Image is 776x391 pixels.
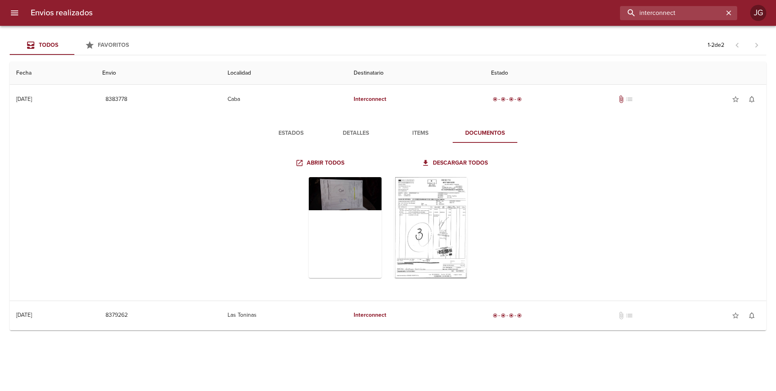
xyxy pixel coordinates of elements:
div: Tabs detalle de guia [259,123,517,143]
span: radio_button_checked [517,97,522,102]
td: Las Toninas [221,301,347,330]
span: No tiene documentos adjuntos [617,312,625,320]
div: Entregado [491,312,523,320]
span: notifications_none [748,312,756,320]
div: Tabs Envios [10,36,139,55]
th: Destinatario [347,62,485,85]
em: Interconnect [354,312,386,318]
a: Descargar todos [420,156,491,171]
span: radio_button_checked [493,97,498,102]
span: radio_button_checked [501,313,506,318]
span: No tiene pedido asociado [625,312,633,320]
button: Agregar a favoritos [727,307,744,324]
span: Pagina anterior [727,41,747,49]
span: 8379262 [105,310,128,320]
span: Documentos [458,128,512,138]
span: 8383778 [105,94,127,105]
th: Localidad [221,62,347,85]
span: Estados [264,128,318,138]
div: [DATE] [16,96,32,102]
a: Abrir todos [294,156,348,171]
button: Agregar a favoritos [727,91,744,107]
div: [DATE] [16,312,32,318]
span: No tiene pedido asociado [625,95,633,103]
span: notifications_none [748,95,756,103]
span: radio_button_checked [517,313,522,318]
span: radio_button_checked [509,313,514,318]
div: JG [750,5,766,21]
span: star_border [732,312,740,320]
span: radio_button_checked [493,313,498,318]
span: Items [393,128,448,138]
span: Abrir todos [297,158,344,168]
span: star_border [732,95,740,103]
p: 1 - 2 de 2 [708,41,724,49]
h6: Envios realizados [31,6,93,19]
button: Activar notificaciones [744,307,760,324]
span: Todos [39,42,58,48]
td: Caba [221,85,347,114]
div: Entregado [491,95,523,103]
th: Fecha [10,62,96,85]
table: Tabla de envíos del cliente [10,62,766,330]
button: menu [5,3,24,23]
span: Pagina siguiente [747,36,766,55]
span: Descargar todos [423,158,488,168]
span: radio_button_checked [501,97,506,102]
span: radio_button_checked [509,97,514,102]
em: Interconnect [354,96,386,102]
div: Arir imagen [394,177,467,278]
span: Tiene documentos adjuntos [617,95,625,103]
th: Envio [96,62,221,85]
button: 8379262 [102,308,131,323]
input: buscar [620,6,723,20]
button: 8383778 [102,92,131,107]
span: Favoritos [98,42,129,48]
th: Estado [485,62,766,85]
span: Detalles [328,128,383,138]
button: Activar notificaciones [744,91,760,107]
